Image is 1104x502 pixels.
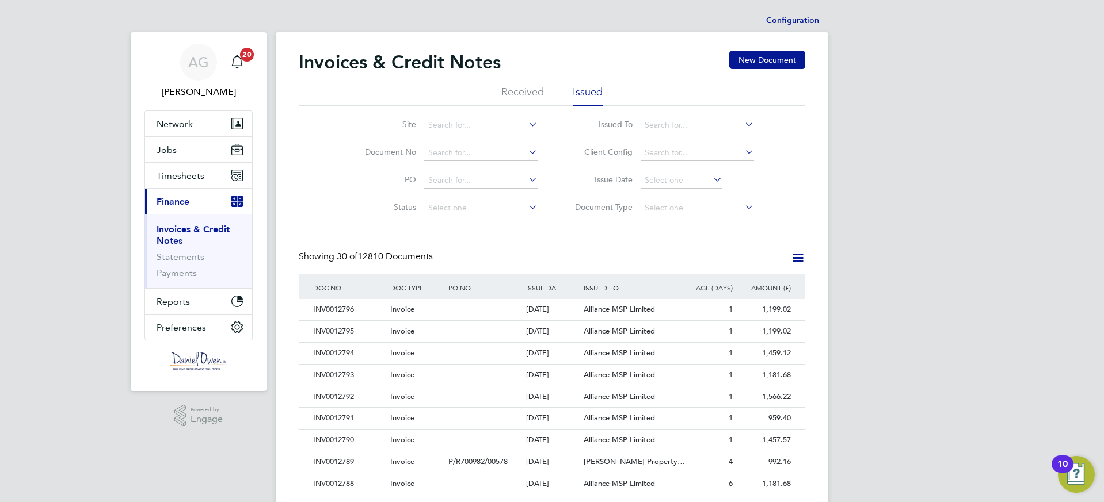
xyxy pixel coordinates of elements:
div: [DATE] [523,299,581,320]
span: Reports [157,296,190,307]
img: danielowen-logo-retina.png [170,352,227,370]
span: Preferences [157,322,206,333]
span: Invoice [390,413,414,423]
span: AG [188,55,209,70]
a: Invoices & Credit Notes [157,224,230,246]
span: 1 [729,304,733,314]
span: Jobs [157,144,177,155]
nav: Main navigation [131,32,267,391]
a: 20 [226,44,249,81]
div: INV0012793 [310,365,387,386]
a: Statements [157,251,204,262]
span: Amy Garcia [144,85,253,99]
span: Invoice [390,457,414,466]
span: Invoice [390,348,414,358]
span: Invoice [390,435,414,444]
div: [DATE] [523,321,581,342]
label: Issue Date [566,174,633,185]
div: 1,457.57 [736,430,794,451]
span: 1 [729,435,733,444]
div: Finance [145,214,252,288]
input: Search for... [424,173,538,189]
input: Search for... [424,117,538,133]
span: Alliance MSP Limited [584,348,655,358]
div: 10 [1057,464,1068,479]
div: PO NO [446,274,523,301]
label: Status [350,202,416,212]
div: [DATE] [523,343,581,364]
input: Search for... [641,117,754,133]
input: Search for... [424,145,538,161]
div: INV0012789 [310,451,387,473]
h2: Invoices & Credit Notes [299,51,501,74]
span: Alliance MSP Limited [584,326,655,336]
div: 959.40 [736,408,794,429]
div: [DATE] [523,365,581,386]
label: Document Type [566,202,633,212]
a: Payments [157,267,197,278]
div: INV0012788 [310,473,387,495]
label: Issued To [566,119,633,129]
div: DOC TYPE [387,274,446,301]
button: New Document [729,51,805,69]
div: INV0012790 [310,430,387,451]
button: Reports [145,289,252,314]
li: Issued [573,85,603,106]
div: INV0012792 [310,386,387,408]
span: Powered by [191,405,223,415]
label: Site [350,119,416,129]
span: Alliance MSP Limited [584,392,655,401]
input: Select one [641,200,754,216]
span: Alliance MSP Limited [584,370,655,380]
span: 30 of [337,251,357,262]
div: [DATE] [523,386,581,408]
span: 1 [729,392,733,401]
div: ISSUE DATE [523,274,581,301]
div: Showing [299,251,435,263]
span: 20 [240,48,254,62]
span: P/R700982/00578 [448,457,508,466]
span: Invoice [390,326,414,336]
div: INV0012796 [310,299,387,320]
button: Preferences [145,315,252,340]
div: INV0012795 [310,321,387,342]
span: Invoice [390,370,414,380]
span: Alliance MSP Limited [584,435,655,444]
div: [DATE] [523,408,581,429]
a: Go to home page [144,352,253,370]
span: Alliance MSP Limited [584,304,655,314]
span: Invoice [390,304,414,314]
span: 1 [729,413,733,423]
div: AMOUNT (£) [736,274,794,301]
span: Invoice [390,392,414,401]
div: [DATE] [523,451,581,473]
span: Finance [157,196,189,207]
button: Jobs [145,137,252,162]
div: ISSUED TO [581,274,677,301]
div: DOC NO [310,274,387,301]
span: 1 [729,370,733,380]
span: Network [157,118,193,129]
div: 1,199.02 [736,321,794,342]
div: 1,181.68 [736,365,794,386]
a: Powered byEngage [174,405,223,427]
span: [PERSON_NAME] Property… [584,457,685,466]
div: [DATE] [523,473,581,495]
span: 1 [729,348,733,358]
button: Timesheets [145,163,252,188]
div: 1,566.22 [736,386,794,408]
label: Client Config [566,147,633,157]
div: INV0012791 [310,408,387,429]
span: 6 [729,478,733,488]
span: 4 [729,457,733,466]
span: 1 [729,326,733,336]
div: 1,199.02 [736,299,794,320]
div: [DATE] [523,430,581,451]
div: INV0012794 [310,343,387,364]
button: Open Resource Center, 10 new notifications [1058,456,1095,493]
div: AGE (DAYS) [677,274,736,301]
input: Select one [424,200,538,216]
li: Configuration [766,9,819,32]
li: Received [501,85,544,106]
input: Search for... [641,145,754,161]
